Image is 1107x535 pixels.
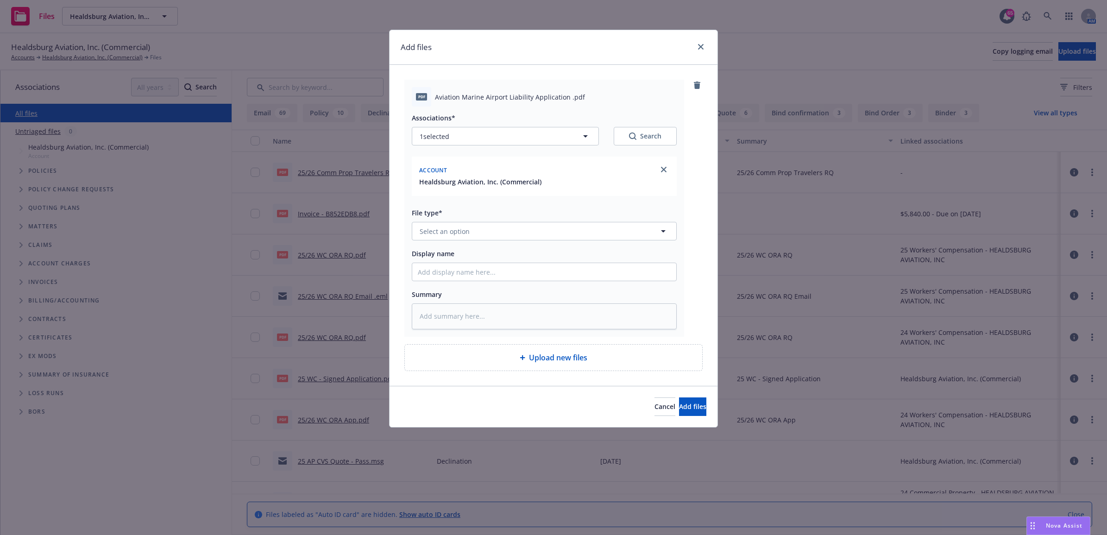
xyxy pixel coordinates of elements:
[419,166,447,174] span: Account
[679,402,706,411] span: Add files
[401,41,432,53] h1: Add files
[692,80,703,91] a: remove
[1026,516,1090,535] button: Nova Assist
[629,132,636,140] svg: Search
[404,344,703,371] div: Upload new files
[412,208,442,217] span: File type*
[658,164,669,175] a: close
[529,352,587,363] span: Upload new files
[629,132,661,141] div: Search
[412,222,677,240] button: Select an option
[420,227,470,236] span: Select an option
[412,113,455,122] span: Associations*
[1027,517,1038,535] div: Drag to move
[419,177,541,187] button: Healdsburg Aviation, Inc. (Commercial)
[695,41,706,52] a: close
[614,127,677,145] button: SearchSearch
[1046,522,1082,529] span: Nova Assist
[412,263,676,281] input: Add display name here...
[679,397,706,416] button: Add files
[412,127,599,145] button: 1selected
[416,93,427,100] span: pdf
[435,92,585,102] span: Aviation Marine Airport Liability Application .pdf
[412,249,454,258] span: Display name
[654,402,675,411] span: Cancel
[412,290,442,299] span: Summary
[654,397,675,416] button: Cancel
[420,132,449,141] span: 1 selected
